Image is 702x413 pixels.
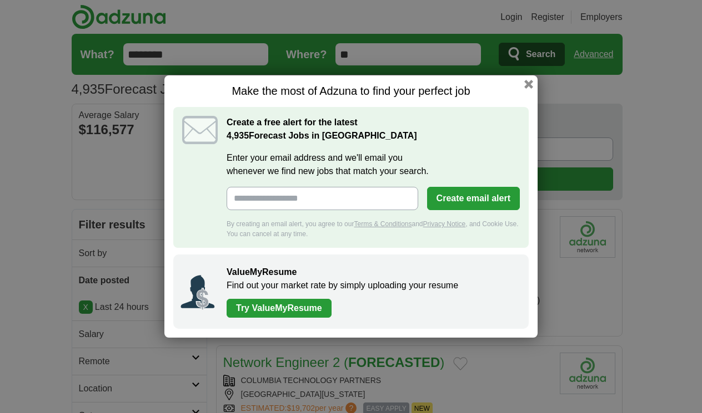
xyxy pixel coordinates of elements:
[227,131,417,140] strong: Forecast Jobs in [GEOGRAPHIC_DATA]
[227,151,520,178] label: Enter your email address and we'll email you whenever we find new jobs that match your search.
[227,299,332,318] a: Try ValueMyResume
[423,220,466,228] a: Privacy Notice
[182,116,218,144] img: icon_email.svg
[173,84,529,98] h1: Make the most of Adzuna to find your perfect job
[227,129,249,142] span: 4,935
[227,266,518,279] h2: ValueMyResume
[227,219,520,239] div: By creating an email alert, you agree to our and , and Cookie Use. You can cancel at any time.
[354,220,412,228] a: Terms & Conditions
[227,116,520,142] h2: Create a free alert for the latest
[427,187,520,210] button: Create email alert
[227,279,518,292] p: Find out your market rate by simply uploading your resume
